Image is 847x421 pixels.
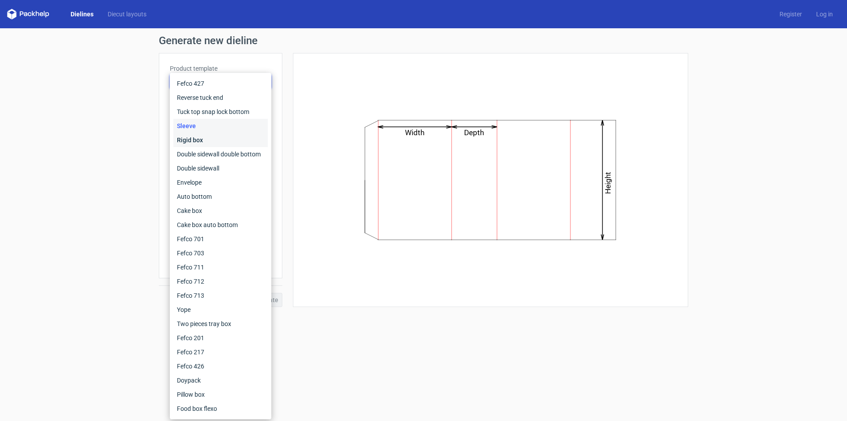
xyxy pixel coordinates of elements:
a: Diecut layouts [101,10,154,19]
h1: Generate new dieline [159,35,688,46]
div: Fefco 701 [173,232,268,246]
div: Sleeve [173,119,268,133]
div: Fefco 201 [173,331,268,345]
a: Log in [809,10,840,19]
div: Fefco 713 [173,288,268,303]
div: Tuck top snap lock bottom [173,105,268,119]
text: Depth [465,128,484,137]
div: Envelope [173,175,268,190]
div: Double sidewall double bottom [173,147,268,161]
div: Fefco 703 [173,246,268,260]
div: Two pieces tray box [173,317,268,331]
div: Cake box auto bottom [173,218,268,232]
div: Reverse tuck end [173,91,268,105]
text: Width [405,128,425,137]
div: Fefco 426 [173,359,268,373]
div: Food box flexo [173,402,268,416]
div: Double sidewall [173,161,268,175]
div: Fefco 711 [173,260,268,274]
div: Auto bottom [173,190,268,204]
div: Doypack [173,373,268,387]
div: Fefco 427 [173,76,268,91]
label: Product template [170,64,271,73]
div: Pillow box [173,387,268,402]
div: Rigid box [173,133,268,147]
a: Dielines [64,10,101,19]
div: Fefco 217 [173,345,268,359]
text: Height [604,172,613,194]
a: Register [772,10,809,19]
div: Yope [173,303,268,317]
div: Cake box [173,204,268,218]
div: Fefco 712 [173,274,268,288]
